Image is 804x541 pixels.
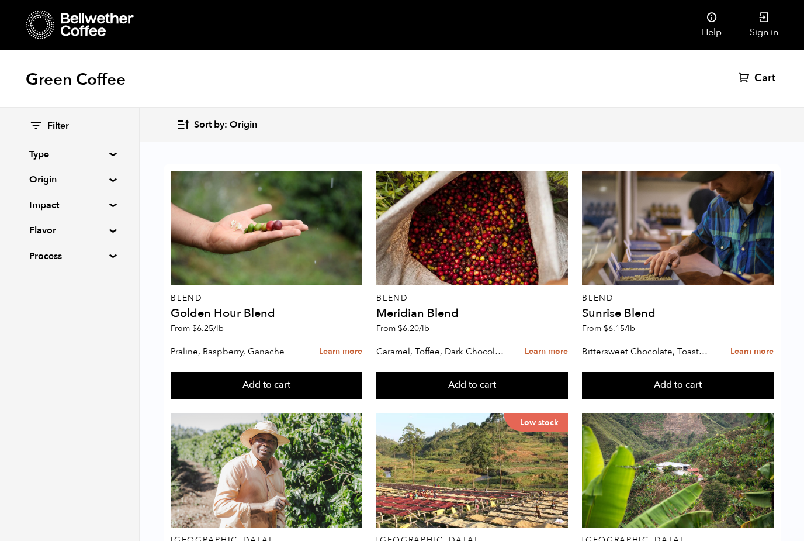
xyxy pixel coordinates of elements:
[213,323,224,334] span: /lb
[376,294,568,302] p: Blend
[171,372,362,399] button: Add to cart
[376,372,568,399] button: Add to cart
[47,120,69,133] span: Filter
[376,413,568,528] a: Low stock
[582,294,774,302] p: Blend
[376,323,429,334] span: From
[754,71,775,85] span: Cart
[192,323,197,334] span: $
[504,413,568,432] p: Low stock
[739,71,778,85] a: Cart
[398,323,429,334] bdi: 6.20
[29,223,110,237] summary: Flavor
[604,323,635,334] bdi: 6.15
[525,339,568,364] a: Learn more
[582,343,712,360] p: Bittersweet Chocolate, Toasted Marshmallow, Candied Orange, Praline
[582,308,774,319] h4: Sunrise Blend
[171,323,224,334] span: From
[29,173,110,187] summary: Origin
[625,323,635,334] span: /lb
[582,372,774,399] button: Add to cart
[398,323,403,334] span: $
[376,308,568,319] h4: Meridian Blend
[376,343,507,360] p: Caramel, Toffee, Dark Chocolate
[730,339,774,364] a: Learn more
[319,339,362,364] a: Learn more
[176,111,257,139] button: Sort by: Origin
[26,69,126,90] h1: Green Coffee
[582,323,635,334] span: From
[194,119,257,132] span: Sort by: Origin
[171,343,301,360] p: Praline, Raspberry, Ganache
[29,147,110,161] summary: Type
[604,323,608,334] span: $
[419,323,429,334] span: /lb
[171,308,362,319] h4: Golden Hour Blend
[29,198,110,212] summary: Impact
[192,323,224,334] bdi: 6.25
[29,249,110,263] summary: Process
[171,294,362,302] p: Blend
